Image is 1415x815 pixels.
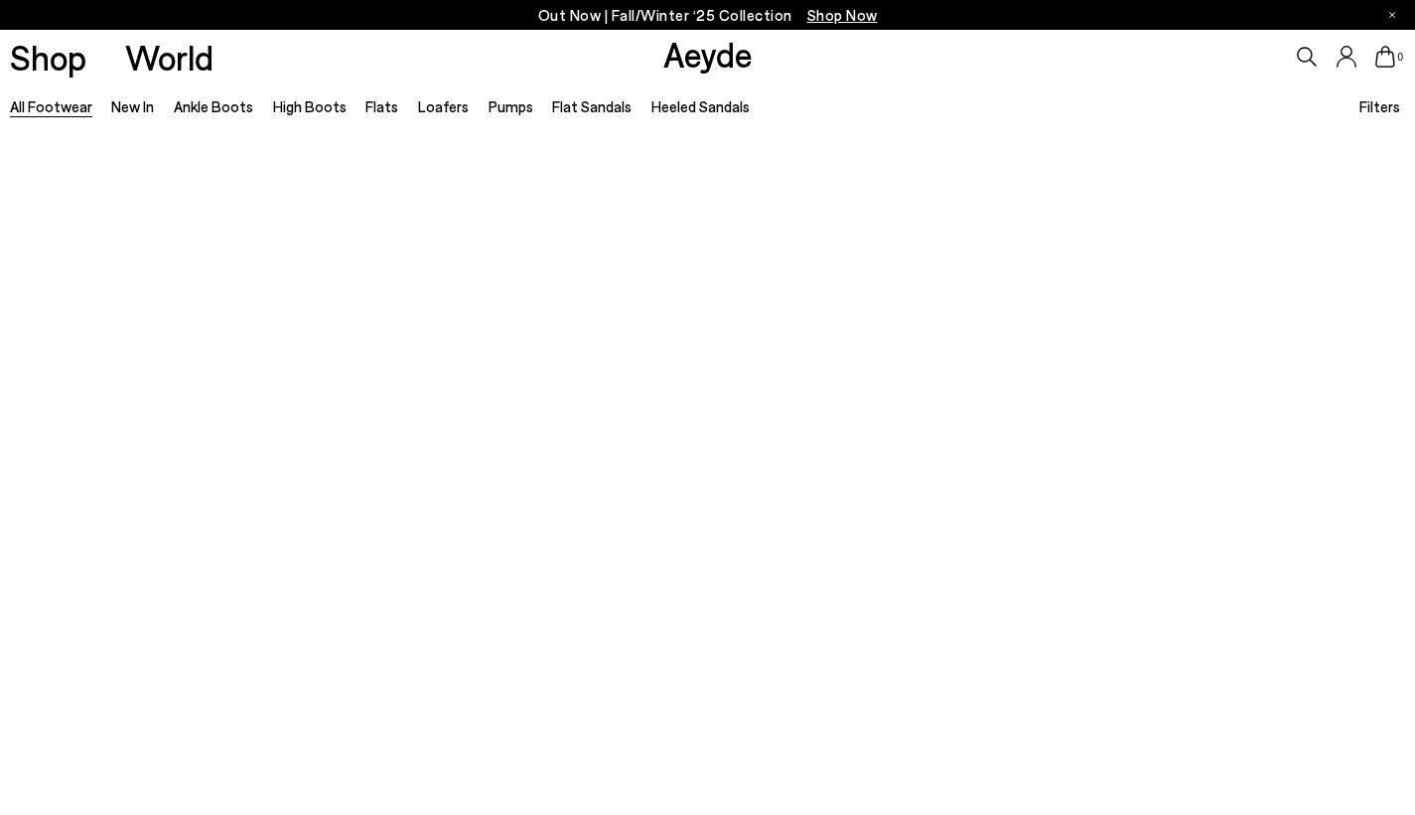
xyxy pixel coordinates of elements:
a: High Boots [273,97,347,115]
span: Filters [1359,97,1400,115]
a: All Footwear [10,97,92,115]
span: 0 [1395,52,1405,63]
span: Navigate to /collections/new-in [807,6,878,24]
p: Out Now | Fall/Winter ‘25 Collection [538,3,878,28]
a: Ankle Boots [174,97,253,115]
a: New In [111,97,154,115]
a: Flat Sandals [552,97,632,115]
a: Heeled Sandals [651,97,750,115]
a: Pumps [489,97,533,115]
a: World [125,40,213,75]
a: Shop [10,40,86,75]
a: Loafers [418,97,469,115]
a: Flats [365,97,398,115]
a: 0 [1375,46,1395,68]
a: Aeyde [663,33,753,75]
